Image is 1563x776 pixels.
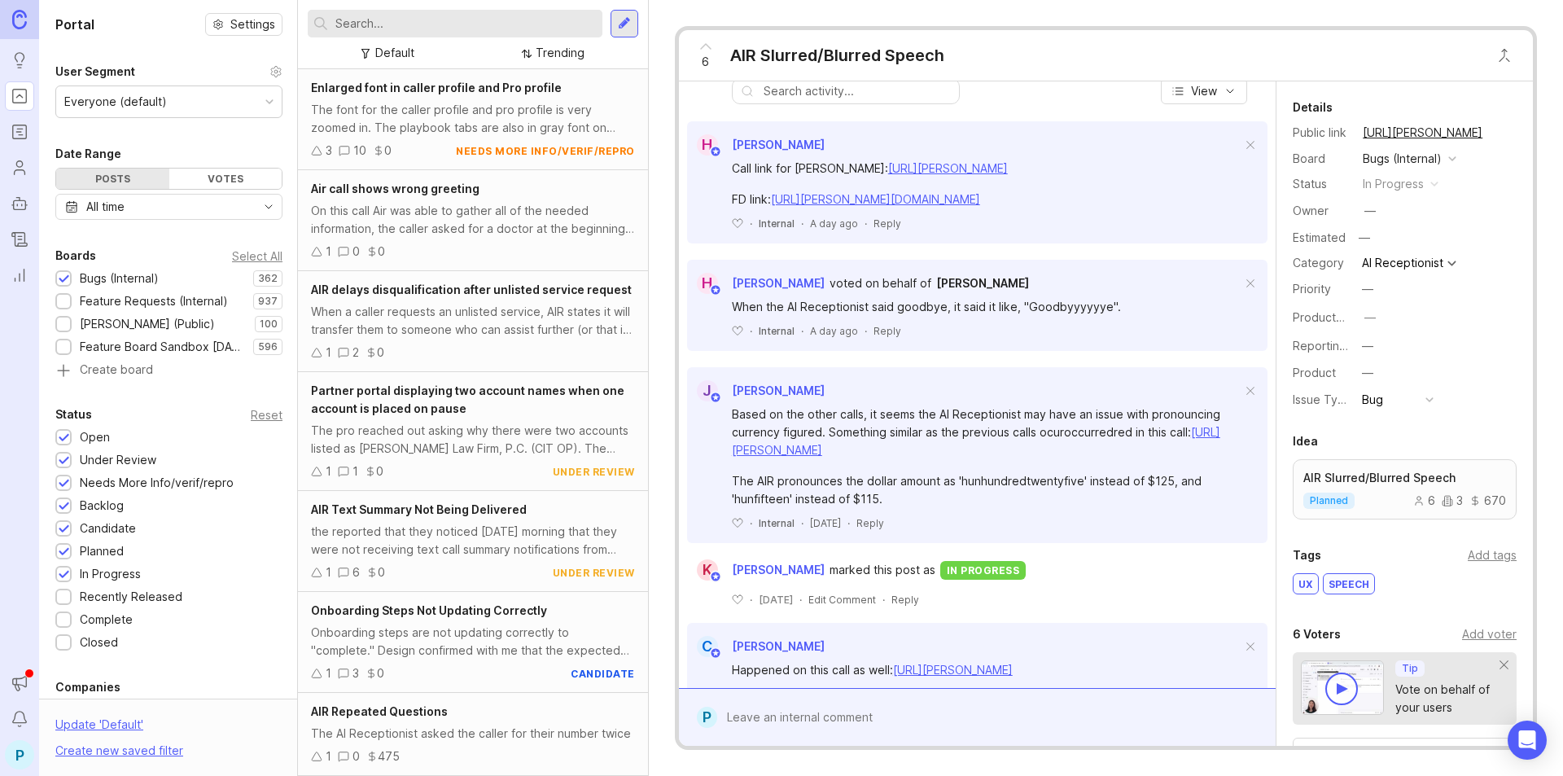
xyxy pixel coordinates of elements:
img: member badge [709,392,721,404]
img: member badge [709,571,721,583]
a: H[PERSON_NAME] [687,273,825,294]
button: Announcements [5,669,34,698]
div: · [801,687,803,701]
div: Internal [759,516,795,530]
span: A day ago [810,217,858,230]
div: 2 [352,344,359,362]
div: — [1362,280,1373,298]
a: [URL][PERSON_NAME] [893,663,1013,677]
span: View [1191,83,1217,99]
div: Idea [1293,432,1318,451]
div: — [1354,227,1375,248]
img: member badge [709,647,721,660]
button: Close button [1488,39,1521,72]
div: Bug [1362,391,1383,409]
time: [DATE] [810,517,841,529]
div: Status [55,405,92,424]
div: Open Intercom Messenger [1508,721,1547,760]
div: 0 [376,463,383,480]
div: Select All [232,252,282,261]
img: member badge [709,284,721,296]
button: ProductboardID [1359,307,1381,328]
p: 937 [258,295,278,308]
div: · [750,593,752,607]
a: C[PERSON_NAME] [687,636,825,657]
div: — [1362,337,1373,355]
div: 0 [377,344,384,362]
div: Reply [856,687,884,701]
div: in progress [940,561,1027,580]
span: 6 [702,53,709,71]
div: Needs More Info/verif/repro [80,474,234,492]
div: FD link: [732,191,1241,208]
label: Priority [1293,282,1331,296]
p: 596 [258,340,278,353]
div: · [801,217,803,230]
div: The font for the caller profile and pro profile is very zoomed in. The playbook tabs are also in ... [311,101,635,137]
div: Owner [1293,202,1350,220]
p: Tip [1402,662,1418,675]
div: Details [1293,98,1333,117]
span: Partner portal displaying two account names when one account is placed on pause [311,384,624,415]
button: Settings [205,13,282,36]
div: Closed [80,634,118,651]
div: The pro reached out asking why there were two accounts listed as [PERSON_NAME] Law Firm, P.C. (CI... [311,422,635,458]
div: P [697,707,717,728]
div: Internal [759,324,795,338]
div: [PERSON_NAME] (Public) [80,315,215,333]
div: All time [86,198,125,216]
div: Status [1293,175,1350,193]
div: · [865,324,867,338]
div: Bugs (Internal) [1363,150,1442,168]
div: Trending [536,44,584,62]
div: · [750,324,752,338]
div: Update ' Default ' [55,716,143,742]
div: Bugs (Internal) [80,270,159,287]
div: 0 [352,243,360,261]
svg: toggle icon [256,200,282,213]
a: Create board [55,364,282,379]
a: [PERSON_NAME] [936,274,1029,292]
div: Reply [873,217,901,230]
a: Enlarged font in caller profile and Pro profileThe font for the caller profile and pro profile is... [298,69,648,170]
a: Portal [5,81,34,111]
div: the reported that they noticed [DATE] morning that they were not receiving text call summary noti... [311,523,635,559]
div: AIR Slurred/Blurred Speech [730,44,944,67]
span: A day ago [810,324,858,338]
div: 1 [326,748,331,765]
div: Happened on this call as well: [732,661,1241,679]
span: [PERSON_NAME] [732,276,825,290]
a: Users [5,153,34,182]
a: Onboarding Steps Not Updating CorrectlyOnboarding steps are not updating correctly to "complete."... [298,592,648,693]
div: Open [80,428,110,446]
span: [PERSON_NAME] [732,138,825,151]
a: Air call shows wrong greetingOn this call Air was able to gather all of the needed information, t... [298,170,648,271]
a: [URL][PERSON_NAME][DOMAIN_NAME] [771,192,980,206]
div: Complete [80,611,133,629]
div: When the AI Receptionist said goodbye, it said it like, "Goodbyyyyyye". [732,298,1241,316]
a: AIR Repeated QuestionsThe AI Receptionist asked the caller for their number twice10475 [298,693,648,776]
div: Onboarding steps are not updating correctly to "complete." Design confirmed with me that the expe... [311,624,635,660]
div: H [697,273,718,294]
div: Planned [80,542,124,560]
span: AIR Repeated Questions [311,704,448,718]
div: In Progress [80,565,141,583]
label: Reporting Team [1293,339,1380,353]
div: Companies [55,677,120,697]
div: AI Receptionist [1362,257,1443,269]
div: Call link for [PERSON_NAME]: [732,160,1241,178]
div: 6 [352,563,360,581]
a: AIR Text Summary Not Being Deliveredthe reported that they noticed [DATE] morning that they were ... [298,491,648,592]
div: 670 [1469,495,1506,506]
div: 0 [377,664,384,682]
div: When a caller requests an unlisted service, AIR states it will transfer them to someone who can a... [311,303,635,339]
div: Reply [873,324,901,338]
div: Recently Released [80,588,182,606]
div: 0 [378,243,385,261]
div: · [801,324,803,338]
div: 3 [326,142,332,160]
div: 1 [326,344,331,362]
div: J [697,380,718,401]
div: Default [375,44,414,62]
